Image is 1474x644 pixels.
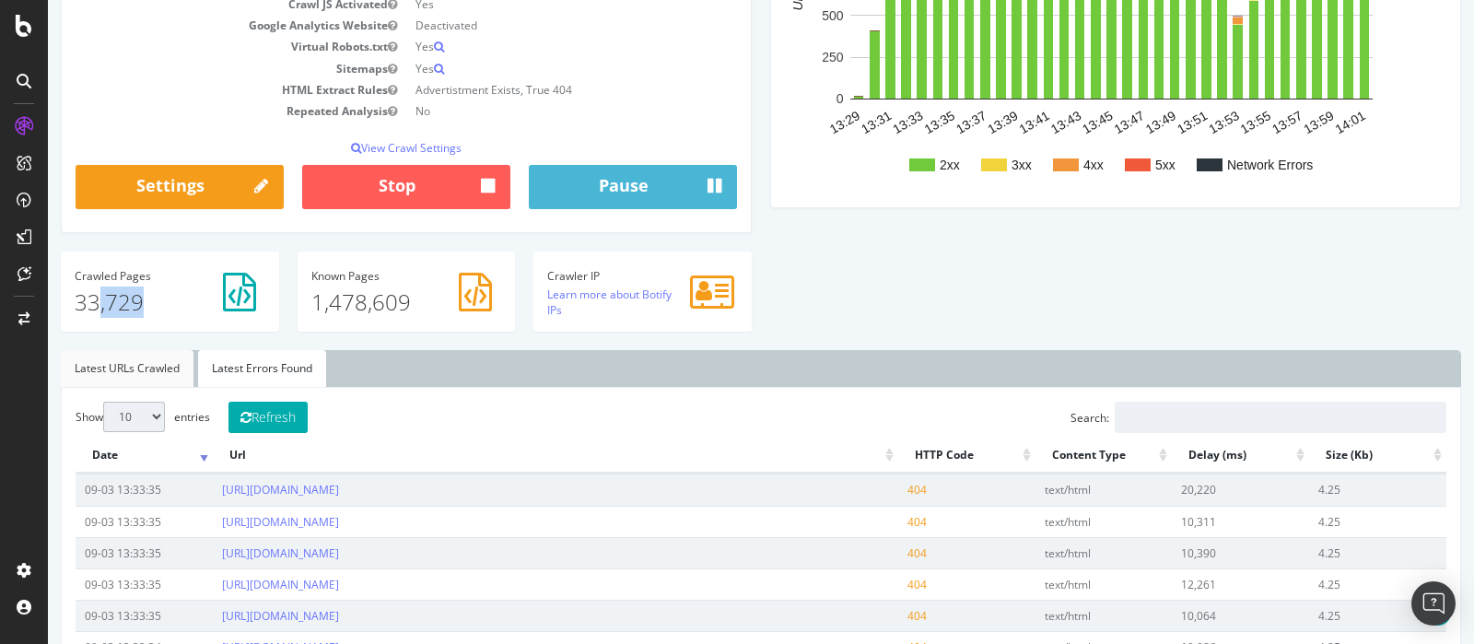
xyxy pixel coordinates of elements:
div: Open Intercom Messenger [1411,581,1456,626]
text: 13:59 [1253,108,1289,136]
h4: Pages Crawled [27,270,217,282]
text: 14:01 [1285,108,1321,136]
select: Showentries [55,402,117,432]
text: 13:57 [1222,108,1258,136]
text: 5xx [1107,158,1128,172]
text: 4xx [1035,158,1056,172]
th: Size (Kb): activate to sort column ascending [1261,438,1398,474]
span: 404 [860,577,879,592]
span: 404 [860,545,879,561]
td: 4.25 [1261,600,1398,631]
p: 1,478,609 [263,287,454,318]
td: 09-03 13:33:35 [28,600,165,631]
text: 3xx [964,158,984,172]
span: 404 [860,608,879,624]
td: 09-03 13:33:35 [28,474,165,505]
td: 4.25 [1261,474,1398,505]
text: 250 [774,50,796,64]
td: text/html [988,568,1125,600]
td: 10,064 [1124,600,1261,631]
td: Deactivated [358,15,689,36]
button: Pause [481,165,689,209]
a: Latest Errors Found [150,350,278,387]
h4: Pages Known [263,270,454,282]
text: 13:51 [1127,108,1163,136]
p: 33,729 [27,287,217,318]
td: Advertistment Exists, True 404 [358,79,689,100]
text: 13:31 [811,108,847,136]
th: Delay (ms): activate to sort column ascending [1124,438,1261,474]
a: [URL][DOMAIN_NAME] [174,608,291,624]
text: 13:53 [1158,108,1194,136]
td: 4.25 [1261,506,1398,537]
label: Show entries [28,402,162,432]
text: 13:37 [906,108,942,136]
td: text/html [988,506,1125,537]
a: Settings [28,165,236,209]
td: 4.25 [1261,537,1398,568]
a: [URL][DOMAIN_NAME] [174,514,291,530]
text: 2xx [892,158,912,172]
a: [URL][DOMAIN_NAME] [174,545,291,561]
text: 13:29 [779,108,815,136]
td: 4.25 [1261,568,1398,600]
span: 404 [860,514,879,530]
a: [URL][DOMAIN_NAME] [174,482,291,498]
td: Yes [358,36,689,57]
td: 10,311 [1124,506,1261,537]
td: text/html [988,600,1125,631]
td: No [358,100,689,122]
td: 12,261 [1124,568,1261,600]
td: 09-03 13:33:35 [28,568,165,600]
td: Virtual Robots.txt [28,36,358,57]
td: 20,220 [1124,474,1261,505]
td: Google Analytics Website [28,15,358,36]
p: View Crawl Settings [28,140,689,156]
td: 09-03 13:33:35 [28,537,165,568]
a: Latest URLs Crawled [13,350,146,387]
td: Yes [358,58,689,79]
text: 13:33 [842,108,878,136]
th: Date: activate to sort column ascending [28,438,165,474]
text: 13:45 [1032,108,1068,136]
th: Content Type: activate to sort column ascending [988,438,1125,474]
text: 0 [789,92,796,107]
button: Refresh [181,402,260,433]
text: 13:43 [1000,108,1036,136]
td: Sitemaps [28,58,358,79]
label: Search: [1023,402,1398,433]
td: 09-03 13:33:35 [28,506,165,537]
span: 404 [860,482,879,498]
td: HTML Extract Rules [28,79,358,100]
text: 13:39 [937,108,973,136]
text: 13:55 [1190,108,1226,136]
text: Network Errors [1179,158,1265,172]
th: Url: activate to sort column ascending [165,438,850,474]
td: text/html [988,474,1125,505]
button: Stop [254,165,462,209]
text: 13:49 [1095,108,1131,136]
td: text/html [988,537,1125,568]
a: Learn more about Botify IPs [499,287,624,318]
a: [URL][DOMAIN_NAME] [174,577,291,592]
th: HTTP Code: activate to sort column ascending [850,438,988,474]
td: 10,390 [1124,537,1261,568]
text: 13:41 [968,108,1004,136]
td: Repeated Analysis [28,100,358,122]
text: 13:47 [1063,108,1099,136]
input: Search: [1067,402,1398,433]
text: 13:35 [874,108,910,136]
text: 500 [774,8,796,23]
h4: Crawler IP [499,270,690,282]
